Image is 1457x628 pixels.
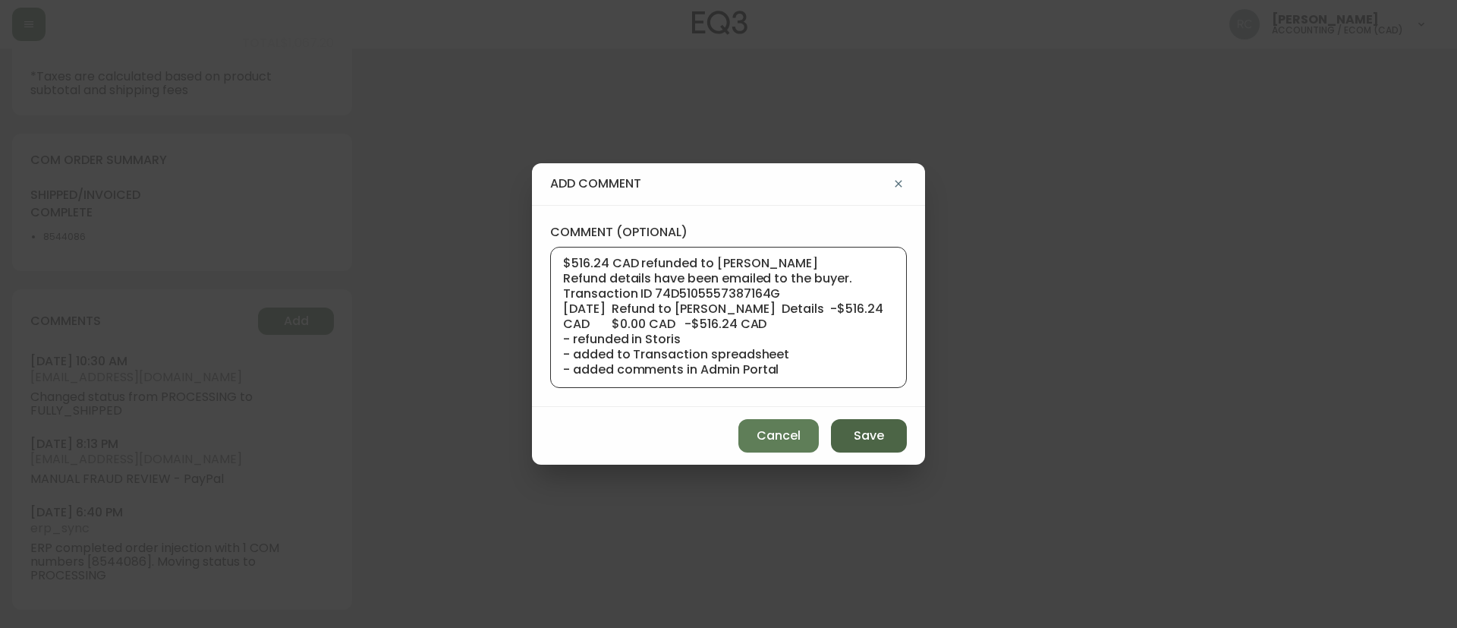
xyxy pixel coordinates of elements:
button: Save [831,419,907,453]
textarea: ECOM RETURN TICKET# 814281 ECOM ORD# 4134050 RTN# 1161913979 CUST# 110870406 TOTAL REFUND AMT: $5... [563,257,894,378]
h4: add comment [550,175,890,192]
span: Save [854,428,884,444]
button: Cancel [738,419,819,453]
label: comment (optional) [550,224,907,241]
span: Cancel [757,428,801,444]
